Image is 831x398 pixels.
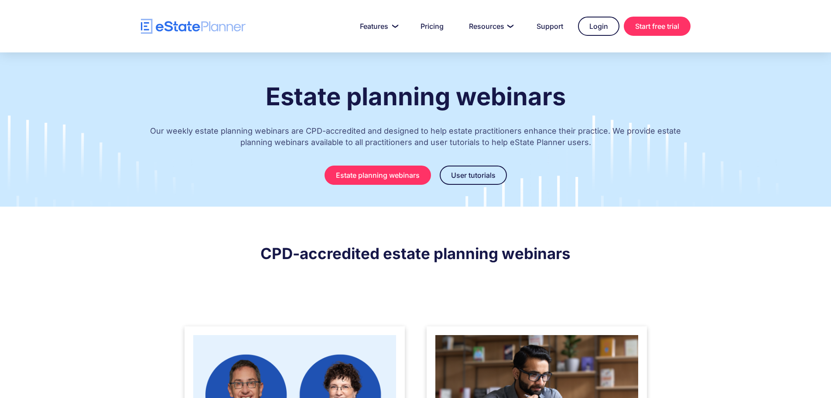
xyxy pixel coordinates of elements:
[458,17,522,35] a: Resources
[624,17,691,36] a: Start free trial
[141,19,246,34] a: home
[349,17,406,35] a: Features
[526,17,574,35] a: Support
[266,82,566,111] strong: Estate planning webinars
[141,117,691,161] p: Our weekly estate planning webinars are CPD-accredited and designed to help estate practitioners ...
[325,166,431,185] a: Estate planning webinars
[578,17,619,36] a: Login
[440,166,507,185] a: User tutorials
[410,17,454,35] a: Pricing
